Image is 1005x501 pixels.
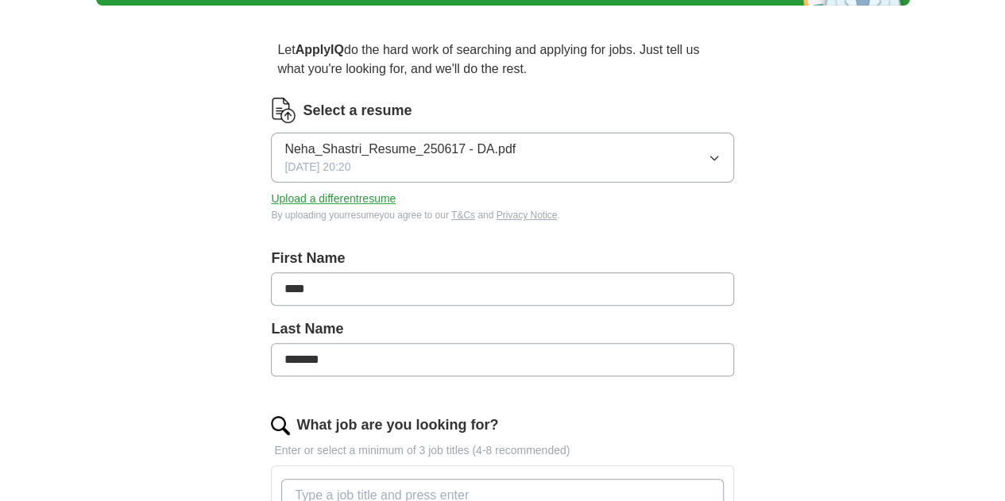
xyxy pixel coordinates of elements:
[284,140,516,159] span: Neha_Shastri_Resume_250617 - DA.pdf
[271,98,296,123] img: CV Icon
[271,442,733,459] p: Enter or select a minimum of 3 job titles (4-8 recommended)
[296,43,344,56] strong: ApplyIQ
[271,191,396,207] button: Upload a differentresume
[271,416,290,435] img: search.png
[451,210,475,221] a: T&Cs
[497,210,558,221] a: Privacy Notice
[271,34,733,85] p: Let do the hard work of searching and applying for jobs. Just tell us what you're looking for, an...
[303,100,412,121] label: Select a resume
[271,248,733,269] label: First Name
[271,208,733,222] div: By uploading your resume you agree to our and .
[271,133,733,183] button: Neha_Shastri_Resume_250617 - DA.pdf[DATE] 20:20
[271,318,733,340] label: Last Name
[284,159,350,175] span: [DATE] 20:20
[296,414,498,436] label: What job are you looking for?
